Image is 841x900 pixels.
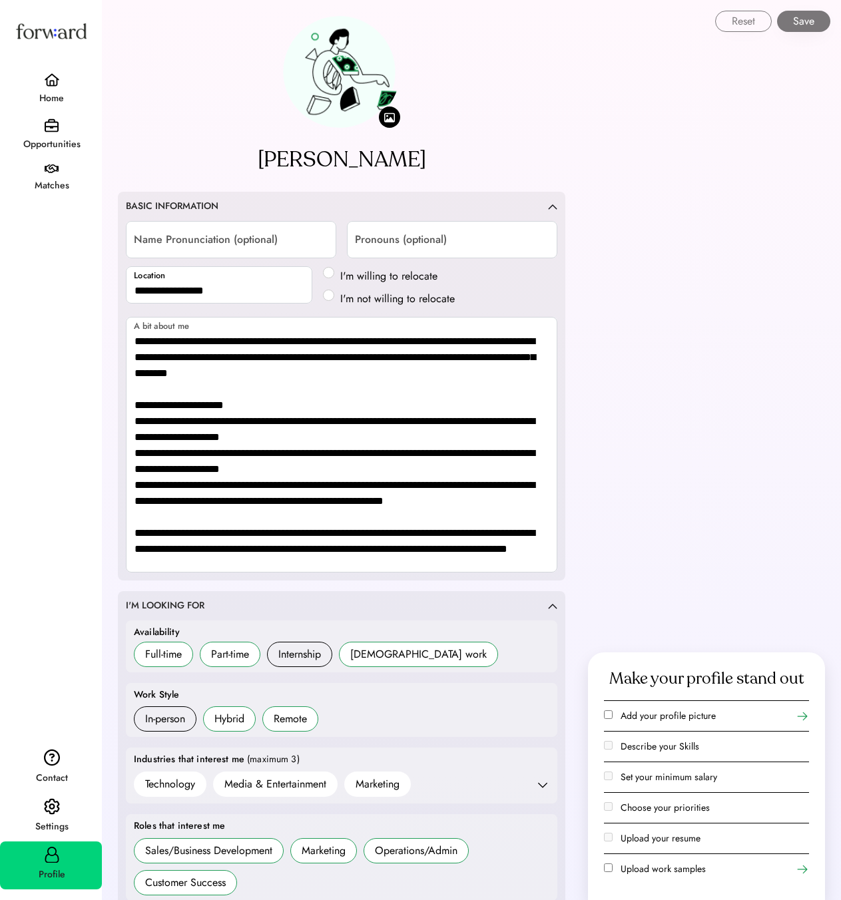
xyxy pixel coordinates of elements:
label: Choose your priorities [621,801,710,814]
div: Customer Success [145,875,226,891]
label: Set your minimum salary [621,770,717,784]
img: preview-avatar.png [283,16,400,128]
div: Full-time [145,646,182,662]
label: Describe your Skills [621,740,699,753]
div: Sales/Business Development [145,843,272,859]
img: handshake.svg [45,164,59,174]
label: Upload work samples [621,862,706,875]
div: In-person [145,711,185,727]
button: Save [777,11,830,32]
div: Hybrid [214,711,244,727]
div: Internship [278,646,321,662]
label: I'm willing to relocate [336,268,459,284]
div: [PERSON_NAME] [258,144,426,176]
div: Roles that interest me [134,819,225,833]
img: caret-up.svg [548,204,557,210]
div: Industries that interest me [134,753,244,766]
div: Part-time [211,646,249,662]
div: Profile [1,867,102,883]
div: Marketing [356,776,400,792]
div: Technology [145,776,195,792]
img: caret-up.svg [548,603,557,609]
img: briefcase.svg [45,118,59,132]
div: Marketing [302,843,346,859]
div: Remote [274,711,307,727]
div: BASIC INFORMATION [126,200,218,213]
div: Availability [134,626,180,639]
div: Settings [1,819,102,835]
img: contact.svg [44,749,60,766]
button: Reset [715,11,772,32]
div: Media & Entertainment [224,776,326,792]
div: Matches [1,178,102,194]
div: Contact [1,770,102,786]
div: I'M LOOKING FOR [126,599,204,612]
div: Opportunities [1,136,102,152]
label: Upload your resume [621,831,701,845]
img: Forward logo [13,11,89,51]
div: Make your profile stand out [609,668,804,690]
div: Home [1,91,102,107]
img: settings.svg [44,798,60,815]
div: [DEMOGRAPHIC_DATA] work [350,646,487,662]
label: I'm not willing to relocate [336,291,459,307]
div: Work Style [134,688,180,702]
label: Add your profile picture [621,709,716,722]
div: (maximum 3) [247,753,300,766]
div: Operations/Admin [375,843,457,859]
img: home.svg [44,73,60,87]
